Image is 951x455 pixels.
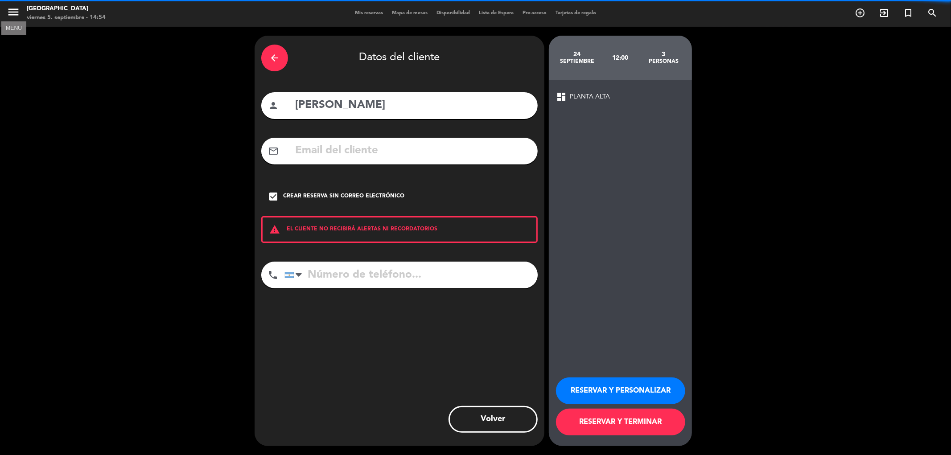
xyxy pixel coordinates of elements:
[285,262,305,288] div: Argentina: +54
[27,4,106,13] div: [GEOGRAPHIC_DATA]
[903,8,914,18] i: turned_in_not
[7,5,20,22] button: menu
[556,91,567,102] span: dashboard
[268,270,278,280] i: phone
[474,11,518,16] span: Lista de Espera
[269,53,280,63] i: arrow_back
[294,142,531,160] input: Email del cliente
[268,191,279,202] i: check_box
[855,8,865,18] i: add_circle_outline
[27,13,106,22] div: viernes 5. septiembre - 14:54
[294,96,531,115] input: Nombre del cliente
[556,377,685,404] button: RESERVAR Y PERSONALIZAR
[1,24,26,32] div: MENU
[449,406,538,433] button: Volver
[927,8,938,18] i: search
[551,11,601,16] span: Tarjetas de regalo
[599,42,642,74] div: 12:00
[570,92,610,102] span: PLANTA ALTA
[879,8,889,18] i: exit_to_app
[556,51,599,58] div: 24
[261,42,538,74] div: Datos del cliente
[432,11,474,16] span: Disponibilidad
[642,51,685,58] div: 3
[284,262,538,288] input: Número de teléfono...
[263,224,287,235] i: warning
[350,11,387,16] span: Mis reservas
[268,146,279,156] i: mail_outline
[518,11,551,16] span: Pre-acceso
[283,192,404,201] div: Crear reserva sin correo electrónico
[268,100,279,111] i: person
[556,409,685,435] button: RESERVAR Y TERMINAR
[261,216,538,243] div: EL CLIENTE NO RECIBIRÁ ALERTAS NI RECORDATORIOS
[7,5,20,19] i: menu
[556,58,599,65] div: septiembre
[387,11,432,16] span: Mapa de mesas
[642,58,685,65] div: personas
